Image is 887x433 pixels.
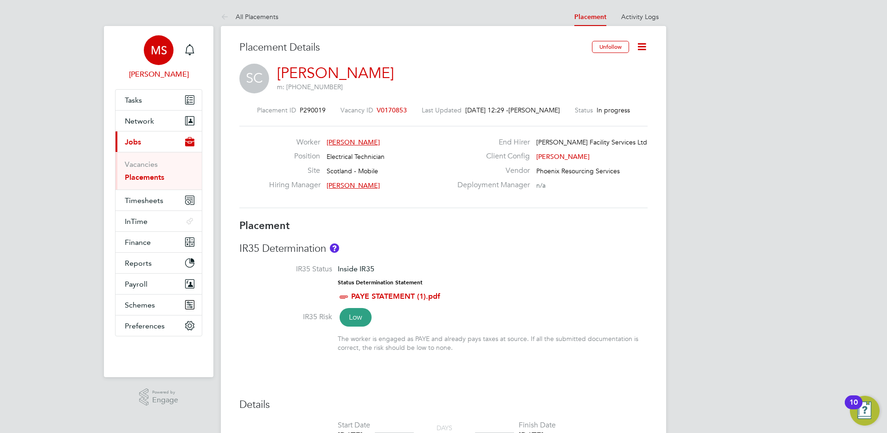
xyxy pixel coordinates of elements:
a: PAYE STATEMENT (1).pdf [351,292,440,301]
div: The worker is engaged as PAYE and already pays taxes at source. If all the submitted documentatio... [338,335,648,351]
label: Position [269,151,320,161]
button: Open Resource Center, 10 new notifications [850,396,880,426]
span: Low [340,308,372,327]
label: Vacancy ID [341,106,373,114]
button: Schemes [116,295,202,315]
label: Last Updated [422,106,462,114]
img: fastbook-logo-retina.png [116,346,202,361]
a: Placement [574,13,606,21]
div: Start Date [338,420,370,430]
label: Hiring Manager [269,180,320,190]
a: [PERSON_NAME] [277,64,394,82]
span: Reports [125,259,152,268]
span: Powered by [152,388,178,396]
span: [PERSON_NAME] [327,181,380,190]
span: Jobs [125,138,141,146]
button: Payroll [116,274,202,294]
button: Network [116,111,202,131]
span: Scotland - Mobile [327,167,378,175]
span: Phoenix Resourcing Services [536,167,620,175]
span: Schemes [125,301,155,309]
button: InTime [116,211,202,231]
a: Go to home page [115,346,202,361]
span: MS [151,44,167,56]
span: [PERSON_NAME] [536,152,590,161]
span: Engage [152,396,178,404]
h3: Details [239,398,648,412]
span: Network [125,117,154,125]
label: IR35 Risk [239,312,332,322]
button: Jobs [116,131,202,152]
span: m: [PHONE_NUMBER] [277,83,343,91]
label: Status [575,106,593,114]
label: IR35 Status [239,264,332,274]
label: Vendor [452,166,530,176]
span: [PERSON_NAME] [508,106,560,114]
label: Client Config [452,151,530,161]
span: n/a [536,181,546,190]
span: In progress [597,106,630,114]
h3: Placement Details [239,41,585,54]
span: InTime [125,217,148,226]
button: About IR35 [330,243,339,253]
a: Activity Logs [621,13,659,21]
span: V0170853 [377,106,407,114]
label: Placement ID [257,106,296,114]
a: Vacancies [125,160,158,169]
span: Timesheets [125,196,163,205]
label: Deployment Manager [452,180,530,190]
button: Finance [116,232,202,252]
label: End Hirer [452,138,530,147]
label: Worker [269,138,320,147]
a: Tasks [116,90,202,110]
h3: IR35 Determination [239,242,648,256]
div: Jobs [116,152,202,190]
button: Unfollow [592,41,629,53]
span: P290019 [300,106,326,114]
button: Reports [116,253,202,273]
button: Preferences [116,315,202,336]
a: MS[PERSON_NAME] [115,35,202,80]
a: All Placements [221,13,278,21]
span: Electrical Technician [327,152,385,161]
button: Timesheets [116,190,202,210]
span: Finance [125,238,151,247]
div: 10 [849,402,858,414]
nav: Main navigation [104,26,213,377]
span: [DATE] 12:29 - [465,106,508,114]
span: SC [239,64,269,93]
div: Finish Date [519,420,556,430]
label: Site [269,166,320,176]
a: Powered byEngage [139,388,179,406]
span: Matt Soulsby [115,69,202,80]
a: Placements [125,173,164,182]
b: Placement [239,219,290,232]
span: Inside IR35 [338,264,374,273]
span: Tasks [125,96,142,105]
span: [PERSON_NAME] Facility Services Ltd [536,138,647,146]
span: Payroll [125,280,148,289]
span: Preferences [125,321,165,330]
strong: Status Determination Statement [338,279,423,286]
span: [PERSON_NAME] [327,138,380,146]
